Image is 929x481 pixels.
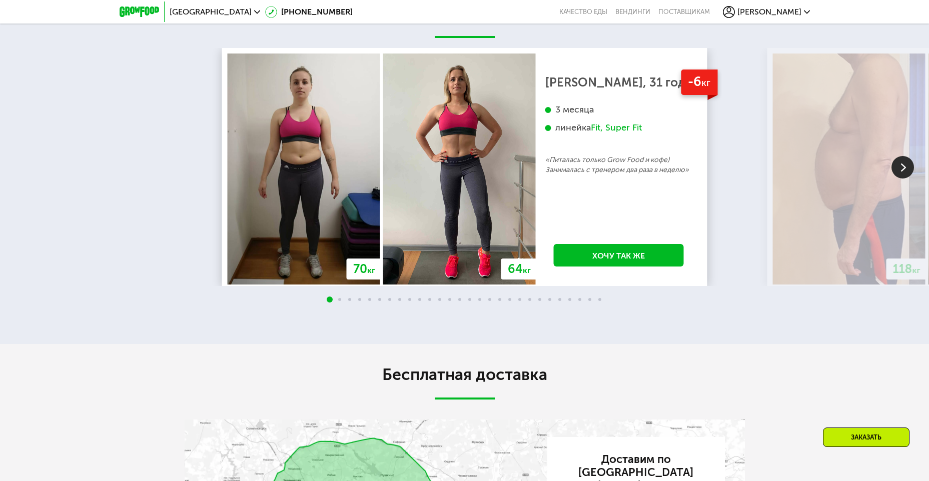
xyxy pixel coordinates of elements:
div: Fit, Super Fit [591,122,642,133]
div: Заказать [823,427,909,447]
div: 70 [347,258,382,279]
div: 118 [886,258,927,279]
h2: Бесплатная доставка [185,364,745,384]
div: поставщикам [658,8,710,16]
span: кг [367,265,375,275]
a: Качество еды [559,8,607,16]
a: Вендинги [615,8,650,16]
div: 64 [501,258,537,279]
div: [PERSON_NAME], 31 год [545,77,692,87]
a: Хочу так же [554,244,684,266]
div: линейка [545,122,692,133]
span: [GEOGRAPHIC_DATA] [170,8,252,16]
div: 3 месяца [545,104,692,115]
span: кг [701,77,710,88]
span: кг [523,265,531,275]
span: [PERSON_NAME] [737,8,801,16]
a: [PHONE_NUMBER] [265,6,353,18]
span: кг [912,265,920,275]
p: «Питалась только Grow Food и кофе) Занималась с тренером два раза в неделю» [545,155,692,175]
div: -6 [681,69,717,95]
img: Slide right [891,156,914,178]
